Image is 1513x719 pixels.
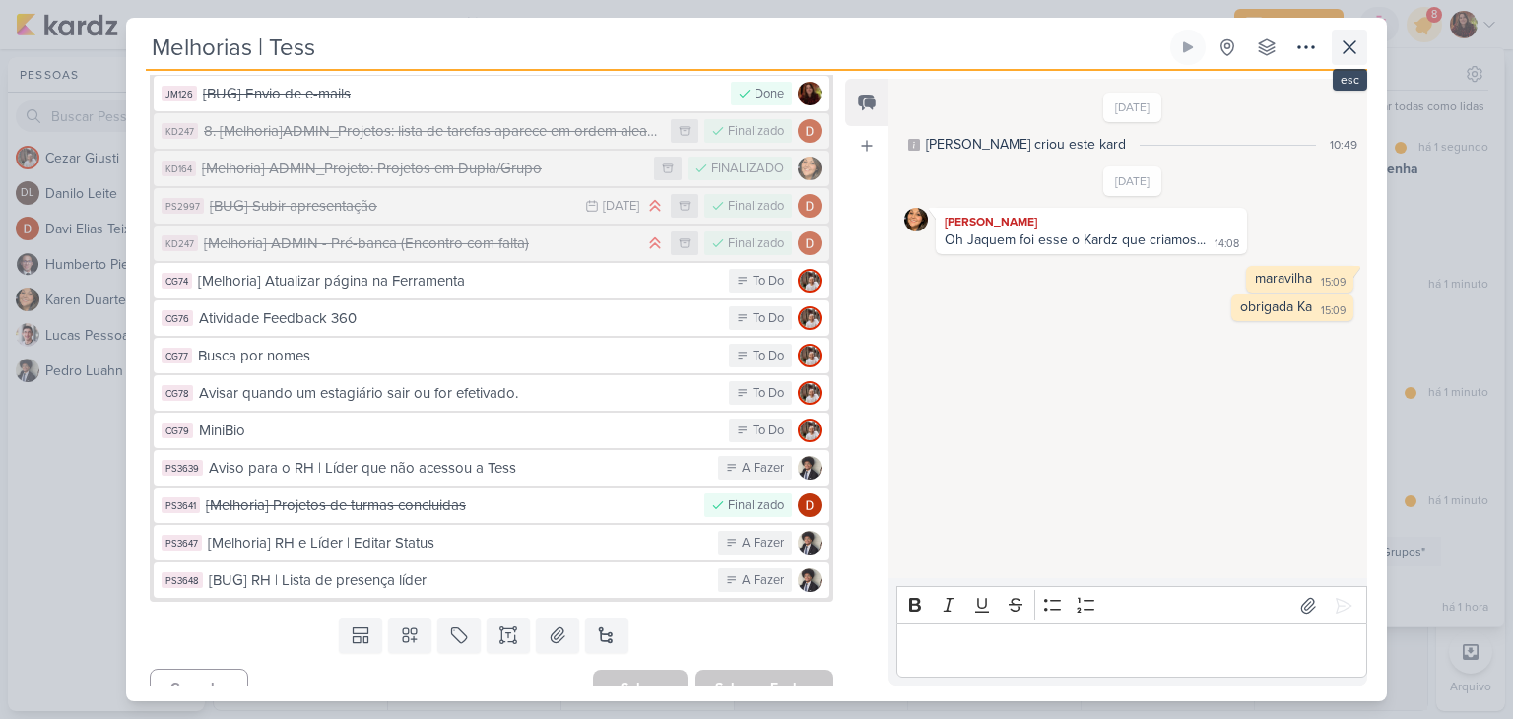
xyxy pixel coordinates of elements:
div: [BUG] Subir apresentação [210,195,575,218]
div: KD164 [162,161,196,176]
div: [BUG] RH | Lista de presença líder [209,569,708,592]
img: Davi Elias Teixeira [798,493,822,517]
button: KD247 [Melhoria] ADMIN - Pré-banca (Encontro com falta) Finalizado [154,226,829,261]
div: PS3641 [162,497,200,513]
div: [Melhoria] ADMIN - Pré-banca (Encontro com falta) [204,232,635,255]
div: To Do [753,384,784,404]
div: 8. [Melhoria]ADMIN_Projetos: lista de tarefas aparece em ordem aleatória [204,120,661,143]
input: Kard Sem Título [146,30,1166,65]
div: [Melhoria] Projetos de turmas concluidas [206,494,694,517]
div: A Fazer [742,459,784,479]
div: Done [755,85,784,104]
div: Finalizado [728,234,784,254]
div: A Fazer [742,534,784,554]
div: MiniBio [199,420,719,442]
div: 14:08 [1215,236,1239,252]
div: Avisar quando um estagiário sair ou for efetivado. [199,382,719,405]
img: Cezar Giusti [798,344,822,367]
div: [DATE] [603,200,639,213]
button: KD247 8. [Melhoria]ADMIN_Projetos: lista de tarefas aparece em ordem aleatória Finalizado [154,113,829,149]
div: Prioridade Alta [645,233,665,253]
div: To Do [753,309,784,329]
button: Cancelar [150,669,248,707]
div: Prioridade Alta [645,196,665,216]
img: Cezar Giusti [798,269,822,293]
div: To Do [753,272,784,292]
div: Finalizado [728,496,784,516]
button: PS3641 [Melhoria] Projetos de turmas concluidas Finalizado [154,488,829,523]
div: PS3648 [162,572,203,588]
div: [PERSON_NAME] [940,212,1243,231]
div: esc [1333,69,1367,91]
button: CG77 Busca por nomes To Do [154,338,829,373]
img: Cezar Giusti [798,419,822,442]
button: PS3647 [Melhoria] RH e Líder | Editar Status A Fazer [154,525,829,560]
button: PS3648 [BUG] RH | Lista de presença líder A Fazer [154,562,829,598]
button: PS2997 [BUG] Subir apresentação [DATE] Finalizado [154,188,829,224]
div: [PERSON_NAME] criou este kard [926,134,1126,155]
div: Atividade Feedback 360 [199,307,719,330]
button: KD164 [Melhoria] ADMIN_Projeto: Projetos em Dupla/Grupo FINALIZADO [154,151,829,186]
div: PS3639 [162,460,203,476]
img: Davi Elias Teixeira [798,231,822,255]
div: A Fazer [742,571,784,591]
div: [BUG] Envio de e-mails [203,83,721,105]
img: Davi Elias Teixeira [798,194,822,218]
div: PS3647 [162,535,202,551]
img: Karen Duarte [904,208,928,231]
div: CG76 [162,310,193,326]
div: PS2997 [162,198,204,214]
img: Pedro Luahn Simões [798,456,822,480]
img: Pedro Luahn Simões [798,531,822,555]
img: Karen Duarte [798,157,822,180]
div: JM126 [162,86,197,101]
div: [Melhoria] RH e Líder | Editar Status [208,532,708,555]
div: CG79 [162,423,193,438]
button: PS3639 Aviso para o RH | Líder que não acessou a Tess A Fazer [154,450,829,486]
div: 15:09 [1321,303,1346,319]
div: Editor toolbar [896,586,1367,624]
div: 10:49 [1330,136,1357,154]
div: CG78 [162,385,193,401]
div: Editor editing area: main [896,623,1367,678]
img: Cezar Giusti [798,381,822,405]
img: Davi Elias Teixeira [798,119,822,143]
img: Cezar Giusti [798,306,822,330]
div: KD247 [162,123,198,139]
button: CG79 MiniBio To Do [154,413,829,448]
button: CG78 Avisar quando um estagiário sair ou for efetivado. To Do [154,375,829,411]
div: Busca por nomes [198,345,719,367]
div: FINALIZADO [711,160,784,179]
img: Jaqueline Molina [798,82,822,105]
div: Finalizado [728,197,784,217]
button: CG76 Atividade Feedback 360 To Do [154,300,829,336]
div: obrigada Ka [1240,298,1312,315]
div: To Do [753,422,784,441]
div: Ligar relógio [1180,39,1196,55]
div: CG77 [162,348,192,363]
img: Pedro Luahn Simões [798,568,822,592]
div: [Melhoria] ADMIN_Projeto: Projetos em Dupla/Grupo [202,158,644,180]
button: JM126 [BUG] Envio de e-mails Done [154,76,829,111]
div: maravilha [1255,270,1312,287]
div: KD247 [162,235,198,251]
div: Oh Jaquem foi esse o Kardz que criamos... [945,231,1206,248]
div: [Melhoria] Atualizar página na Ferramenta [198,270,719,293]
div: CG74 [162,273,192,289]
div: 15:09 [1321,275,1346,291]
div: Aviso para o RH | Líder que não acessou a Tess [209,457,708,480]
div: To Do [753,347,784,366]
div: Finalizado [728,122,784,142]
button: CG74 [Melhoria] Atualizar página na Ferramenta To Do [154,263,829,298]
